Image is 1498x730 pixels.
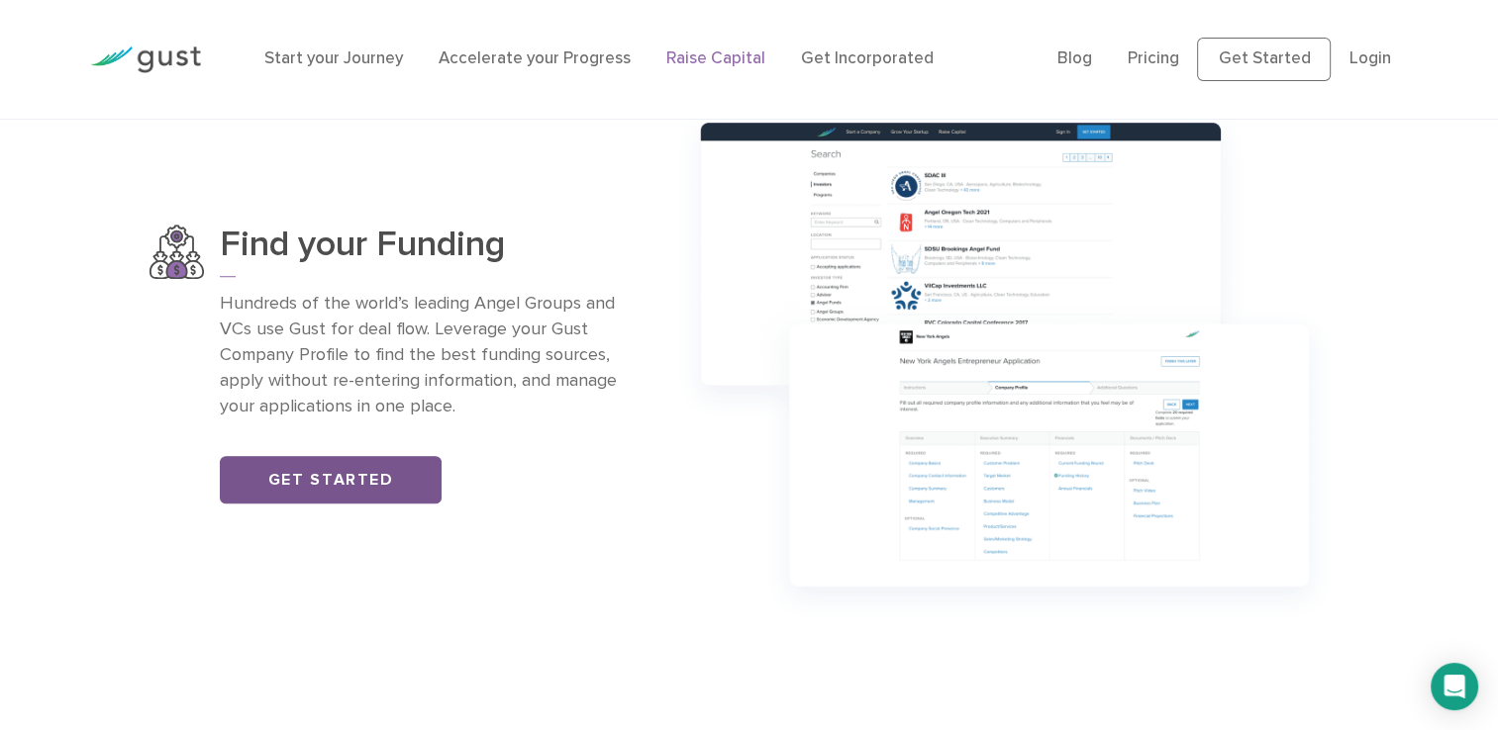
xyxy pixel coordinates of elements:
[661,93,1348,634] img: Group 1147
[1348,48,1390,68] a: Login
[220,225,632,277] h3: Find your Funding
[220,456,442,503] a: Get Started
[666,48,765,68] a: Raise Capital
[150,225,204,279] img: Find Your Funding
[1128,48,1179,68] a: Pricing
[1057,48,1092,68] a: Blog
[439,48,631,68] a: Accelerate your Progress
[264,48,403,68] a: Start your Journey
[1431,663,1478,710] div: Open Intercom Messenger
[801,48,934,68] a: Get Incorporated
[90,46,201,73] img: Gust Logo
[1197,38,1331,81] a: Get Started
[220,291,632,419] p: Hundreds of the world’s leading Angel Groups and VCs use Gust for deal flow. Leverage your Gust C...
